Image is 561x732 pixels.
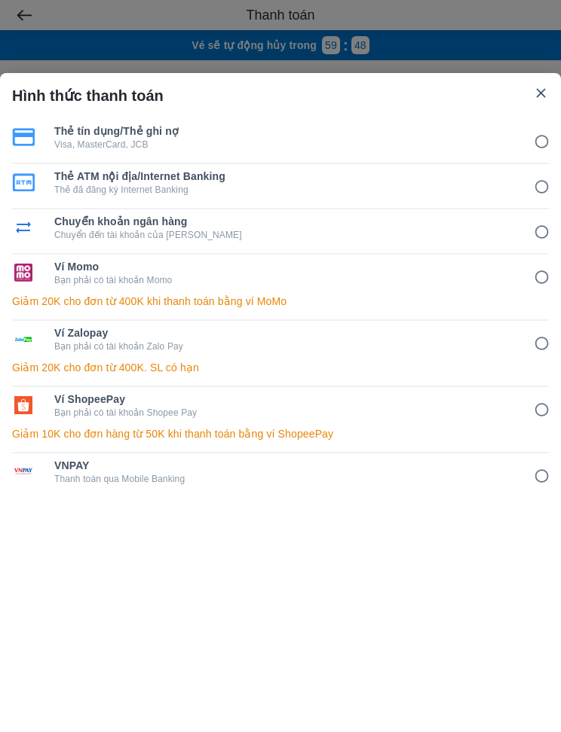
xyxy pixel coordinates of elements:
img: Thẻ tín dụng/Thẻ ghi nợ [12,128,35,146]
span: Thẻ tín dụng/Thẻ ghi nợ [54,124,513,139]
div: Thẻ ATM nội địa/Internet BankingThẻ ATM nội địa/Internet BankingThẻ đã đăng ký Internet Banking [12,164,549,200]
span: Ví ShopeePay [54,392,513,407]
p: Visa, MasterCard, JCB [54,139,513,151]
span: VNPAY [54,458,513,473]
p: Bạn phải có tài khoản Zalo Pay [54,340,513,352]
img: VNPAY [12,462,35,480]
img: Ví Zalopay [12,330,35,348]
div: Chuyển khoản ngân hàngChuyển khoản ngân hàngChuyển đến tài khoản của [PERSON_NAME] [12,209,549,246]
p: Bạn phải có tài khoản Momo [54,274,513,286]
img: Ví Momo [12,264,35,282]
div: Ví MomoVí MomoBạn phải có tài khoản Momo [12,255,549,291]
span: Chuyển khoản ngân hàng [54,214,513,229]
div: Ví ZalopayVí ZalopayBạn phải có tài khoản Zalo Pay [12,321,549,357]
p: Chuyển đến tài khoản của [PERSON_NAME] [54,229,513,241]
img: Chuyển khoản ngân hàng [12,218,35,236]
div: Ví ShopeePayVí ShopeePayBạn phải có tài khoản Shopee Pay [12,387,549,423]
p: Giảm 20K cho đơn từ 400K khi thanh toán bằng ví MoMo [12,294,549,309]
div: Thẻ tín dụng/Thẻ ghi nợThẻ tín dụng/Thẻ ghi nợVisa, MasterCard, JCB [12,119,549,155]
p: Giảm 20K cho đơn từ 400K. SL có hạn [12,360,549,375]
p: Thanh toán qua Mobile Banking [54,473,513,485]
div: VNPAYVNPAYThanh toán qua Mobile Banking [12,453,549,490]
p: Giảm 10K cho đơn hàng từ 50K khi thanh toán bằng ví ShopeePay [12,426,549,441]
span: Thẻ ATM nội địa/Internet Banking [54,169,513,184]
span: Ví Momo [54,259,513,274]
p: Thẻ đã đăng ký Internet Banking [54,184,513,196]
img: Ví ShopeePay [12,396,35,414]
p: Bạn phải có tài khoản Shopee Pay [54,407,513,419]
span: Ví Zalopay [54,325,513,340]
img: Thẻ ATM nội địa/Internet Banking [12,173,35,191]
span: Hình thức thanh toán [12,85,164,106]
